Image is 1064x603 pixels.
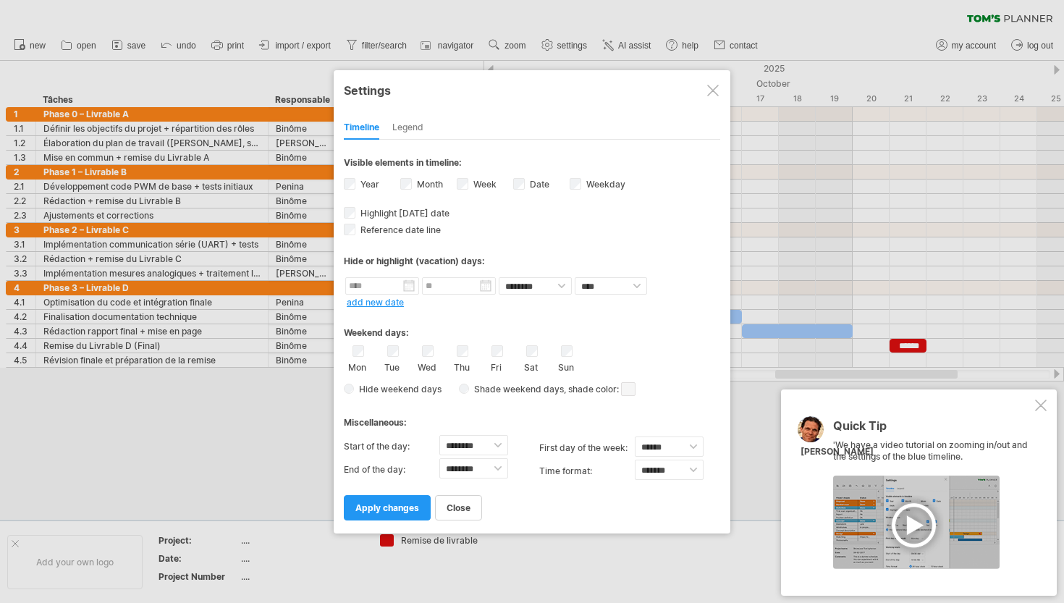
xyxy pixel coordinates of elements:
label: Week [470,179,497,190]
label: Sun [557,359,575,373]
div: Legend [392,117,423,140]
div: Visible elements in timeline: [344,157,720,172]
span: Hide weekend days [354,384,442,395]
label: Tue [383,359,401,373]
div: Settings [344,77,720,103]
span: click here to change the shade color [621,382,636,396]
div: 'We have a video tutorial on zooming in/out and the settings of the blue timeline. [833,420,1032,569]
div: Weekend days: [344,313,720,342]
div: [PERSON_NAME] [801,446,874,458]
span: , shade color: [564,381,636,398]
label: Date [527,179,549,190]
span: apply changes [355,502,419,513]
span: Shade weekend days [469,384,564,395]
label: Start of the day: [344,435,439,458]
label: Fri [487,359,505,373]
label: Time format: [539,460,635,483]
div: Quick Tip [833,420,1032,439]
a: add new date [347,297,404,308]
label: first day of the week: [539,437,635,460]
div: Hide or highlight (vacation) days: [344,256,720,266]
a: close [435,495,482,520]
a: apply changes [344,495,431,520]
label: Sat [522,359,540,373]
label: Month [414,179,443,190]
label: End of the day: [344,458,439,481]
span: close [447,502,470,513]
span: Reference date line [358,224,441,235]
label: Wed [418,359,436,373]
label: Thu [452,359,470,373]
label: Year [358,179,379,190]
label: Weekday [583,179,625,190]
div: Timeline [344,117,379,140]
div: Miscellaneous: [344,403,720,431]
label: Mon [348,359,366,373]
span: Highlight [DATE] date [358,208,449,219]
